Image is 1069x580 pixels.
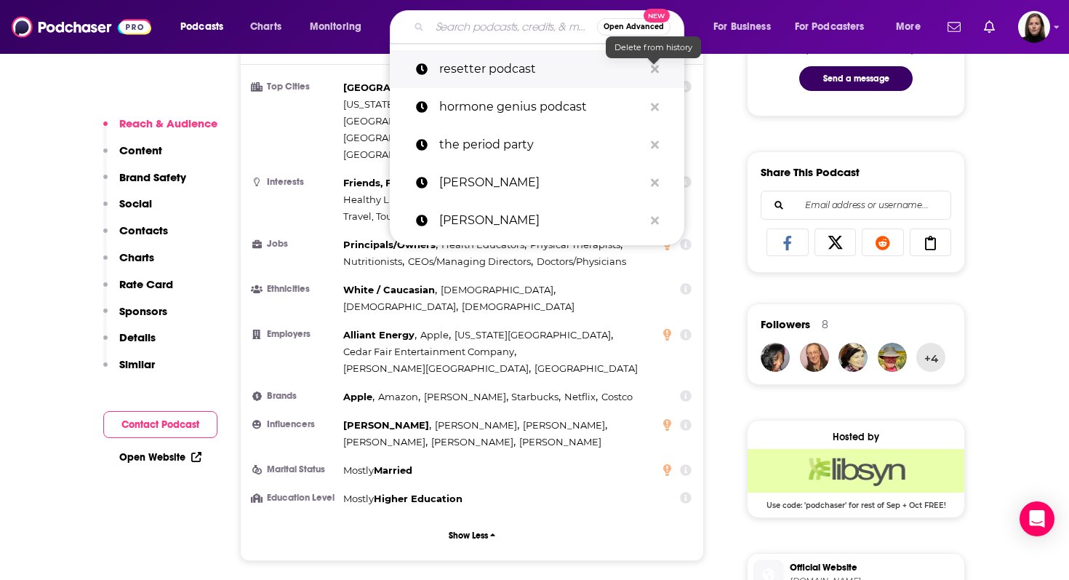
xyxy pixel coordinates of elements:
div: 8 [822,318,828,331]
img: riveroflifecolorado [800,343,829,372]
div: Delete from history [606,36,701,58]
span: Use code: 'podchaser' for rest of Sep + Oct FREE! [748,493,964,510]
span: Open Advanced [604,23,664,31]
h3: Influencers [252,420,337,429]
img: Libsyn Deal: Use code: 'podchaser' for rest of Sep + Oct FREE! [748,449,964,493]
div: Hosted by [748,431,964,443]
span: [PERSON_NAME] [523,419,605,431]
button: Similar [103,357,155,384]
span: Official Website [790,561,958,574]
span: Charts [250,17,281,37]
span: [PERSON_NAME] [435,419,517,431]
span: Travel, Tourism & Aviation [343,210,464,222]
button: Send a message [799,66,913,91]
span: [US_STATE], [GEOGRAPHIC_DATA] [343,98,504,110]
button: Brand Safety [103,170,186,197]
span: , [343,343,516,360]
span: Apple [420,329,449,341]
a: Share on X/Twitter [814,229,857,256]
button: Show Less [252,522,692,549]
span: , [343,175,502,191]
p: resetter podcast [439,50,644,88]
span: Amazon [378,391,418,402]
p: Contacts [119,223,168,237]
span: , [343,130,556,146]
a: Libsyn Deal: Use code: 'podchaser' for rest of Sep + Oct FREE! [748,449,964,509]
button: open menu [170,15,242,39]
span: , [343,237,438,253]
span: New [644,9,670,23]
span: [PERSON_NAME][GEOGRAPHIC_DATA] [343,362,529,374]
a: bradravenrabe [878,343,907,372]
button: open menu [886,15,939,39]
span: Physical Therapists [530,239,620,250]
button: open menu [300,15,380,39]
p: Reach & Audience [119,116,217,130]
span: CEOs/Managing Directors [408,255,531,267]
a: [PERSON_NAME] [390,164,684,202]
span: , [343,389,375,405]
span: [PERSON_NAME] [519,436,601,448]
button: open menu [785,15,886,39]
p: aviva romm [439,164,644,202]
img: User Profile [1018,11,1050,43]
button: Contacts [103,223,168,250]
div: Search podcasts, credits, & more... [404,10,698,44]
span: , [441,282,556,298]
button: Contact Podcast [103,411,217,438]
span: , [424,389,508,405]
button: Open AdvancedNew [597,18,670,36]
a: Open Website [119,451,201,464]
button: Show profile menu [1018,11,1050,43]
span: [DEMOGRAPHIC_DATA] [441,284,553,295]
h3: Interests [252,178,337,187]
span: Followers [761,317,810,331]
span: Apple [343,391,372,402]
span: [US_STATE][GEOGRAPHIC_DATA] [455,329,611,341]
span: , [455,327,613,343]
span: , [408,253,533,270]
p: Content [119,143,162,157]
span: , [511,389,561,405]
p: Sponsors [119,304,167,318]
span: , [420,327,451,343]
div: Search followers [761,191,951,220]
h3: Ethnicities [252,285,337,294]
span: Nutritionists [343,255,402,267]
h3: Employers [252,330,337,339]
button: Reach & Audience [103,116,217,143]
span: [PERSON_NAME] [343,436,425,448]
button: open menu [703,15,789,39]
button: Content [103,143,162,170]
span: [GEOGRAPHIC_DATA], [GEOGRAPHIC_DATA] [343,132,554,143]
a: meloper [838,343,868,372]
div: Open Intercom Messenger [1020,501,1054,536]
span: [DEMOGRAPHIC_DATA] [343,301,456,312]
span: [DEMOGRAPHIC_DATA] [462,301,574,312]
button: Sponsors [103,304,167,331]
p: Show Less [449,531,488,541]
span: Podcasts [180,17,223,37]
a: Podchaser - Follow, Share and Rate Podcasts [12,13,151,41]
span: Costco [601,391,633,402]
input: Search podcasts, credits, & more... [430,15,597,39]
span: Monitoring [310,17,361,37]
span: , [343,434,428,450]
button: +4 [916,343,945,372]
span: Friends, Family & Relationships [343,177,500,188]
input: Email address or username... [773,191,939,219]
span: For Business [713,17,771,37]
a: [PERSON_NAME] [390,202,684,239]
h3: Brands [252,392,337,401]
span: [PERSON_NAME] [343,419,429,431]
span: , [523,417,607,434]
h3: Share This Podcast [761,165,860,179]
p: Details [119,330,156,344]
p: the period party [439,126,644,164]
p: Rate Card [119,277,173,291]
span: , [343,360,531,377]
span: , [343,298,458,315]
a: Show notifications dropdown [942,15,966,39]
h3: Education Level [252,493,337,503]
